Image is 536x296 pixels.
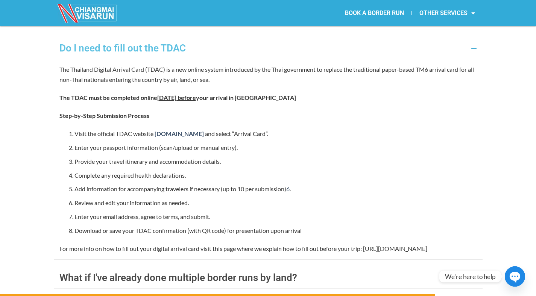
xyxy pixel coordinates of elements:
[74,156,477,166] p: Provide your travel itinerary and accommodation details.
[74,128,477,139] p: Visit the official TDAC website
[286,185,290,192] a: Welcome to Guide - Thailand Digital Arrival Card - Immigration Bureau
[412,5,483,22] a: OTHER SERVICES
[59,64,477,85] p: The Thailand Digital Arrival Card (TDAC) is a new online system introduced by the Thai government...
[155,130,204,137] a: [DOMAIN_NAME]
[74,225,477,236] p: Download or save your TDAC confirmation (with QR code) for presentation upon arrival
[59,112,149,119] strong: Step-by-Step Submission Process
[59,243,477,254] p: For more info on how to fill out your digital arrival card visit this page where we explain how t...
[74,211,477,222] p: Enter your email address, agree to terms, and submit.
[157,94,196,101] span: [DATE] before
[59,43,186,53] div: Do I need to fill out the TDAC
[74,142,477,153] p: Enter your passport information (scan/upload or manual entry).
[74,198,477,208] p: Review and edit your information as needed.
[205,130,268,137] span: and select “Arrival Card”.
[59,94,296,101] strong: The TDAC must be completed online your arrival in [GEOGRAPHIC_DATA]
[59,273,297,282] div: What if I've already done multiple border runs by land?
[268,5,483,22] nav: Menu
[74,170,477,180] p: Complete any required health declarations.
[74,184,477,194] p: Add information for accompanying travelers if necessary (up to 10 per submission) .
[337,5,411,22] a: BOOK A BORDER RUN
